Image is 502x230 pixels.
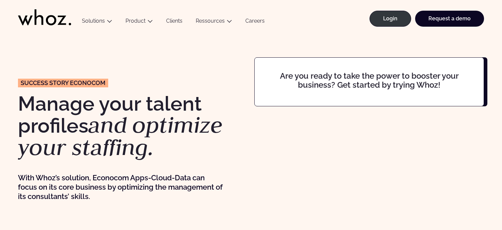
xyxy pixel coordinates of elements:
button: Product [119,18,159,27]
em: optimize your staffing. [18,110,223,162]
a: Careers [239,18,271,27]
a: Login [370,11,411,27]
h1: Manage your talent profiles [18,94,248,159]
a: Product [125,18,145,24]
a: Clients [159,18,189,27]
a: Request a demo [415,11,484,27]
em: and [88,110,127,139]
a: Ressources [196,18,225,24]
h2: Are you ready to take the power to booster your business? Get started by trying Whoz! [267,72,471,89]
button: Ressources [189,18,239,27]
span: Success story Econocom [21,80,106,86]
button: Solutions [75,18,119,27]
p: With Whoz’s solution, Econocom Apps-Cloud-Data can focus on its core business by optimizing the m... [18,173,225,201]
